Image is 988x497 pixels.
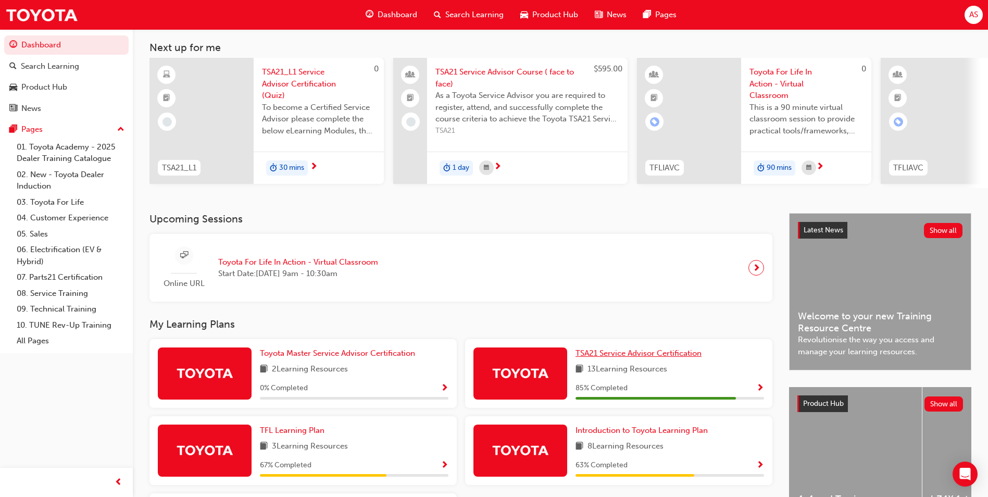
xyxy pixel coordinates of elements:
span: people-icon [407,68,414,82]
div: News [21,103,41,115]
span: pages-icon [9,125,17,134]
span: 0 [374,64,379,73]
a: 01. Toyota Academy - 2025 Dealer Training Catalogue [12,139,129,167]
span: learningRecordVerb_ENROLL-icon [894,117,903,127]
span: Toyota For Life In Action - Virtual Classroom [218,256,378,268]
button: Pages [4,120,129,139]
span: Product Hub [532,9,578,21]
span: car-icon [520,8,528,21]
button: Show all [924,396,964,412]
span: News [607,9,627,21]
span: Show Progress [756,384,764,393]
a: 08. Service Training [12,285,129,302]
a: 06. Electrification (EV & Hybrid) [12,242,129,269]
span: $595.00 [594,64,622,73]
span: Start Date: [DATE] 9am - 10:30am [218,268,378,280]
span: TSA21 Service Advisor Course ( face to face) [435,66,619,90]
span: calendar-icon [806,161,811,175]
span: Search Learning [445,9,504,21]
a: pages-iconPages [635,4,685,26]
h3: Upcoming Sessions [149,213,772,225]
span: 13 Learning Resources [587,363,667,376]
span: AS [969,9,978,21]
a: 02. New - Toyota Dealer Induction [12,167,129,194]
span: news-icon [595,8,603,21]
span: learningResourceType_INSTRUCTOR_LED-icon [894,68,902,82]
span: 2 Learning Resources [272,363,348,376]
span: book-icon [260,440,268,453]
a: Product HubShow all [797,395,963,412]
img: Trak [492,364,549,382]
span: 0 [861,64,866,73]
a: 09. Technical Training [12,301,129,317]
span: book-icon [576,440,583,453]
a: 03. Toyota For Life [12,194,129,210]
span: learningResourceType_INSTRUCTOR_LED-icon [651,68,658,82]
span: Welcome to your new Training Resource Centre [798,310,962,334]
button: Show Progress [756,459,764,472]
span: duration-icon [757,161,765,175]
a: news-iconNews [586,4,635,26]
a: All Pages [12,333,129,349]
span: book-icon [576,363,583,376]
span: next-icon [310,163,318,172]
span: TSA21_L1 [162,162,196,174]
span: booktick-icon [894,92,902,105]
a: Online URLToyota For Life In Action - Virtual ClassroomStart Date:[DATE] 9am - 10:30am [158,242,764,294]
button: Show Progress [441,382,448,395]
span: search-icon [434,8,441,21]
span: learningResourceType_ELEARNING-icon [163,68,170,82]
span: learningRecordVerb_NONE-icon [162,117,172,127]
a: News [4,99,129,118]
span: booktick-icon [163,92,170,105]
span: pages-icon [643,8,651,21]
span: 0 % Completed [260,382,308,394]
a: 04. Customer Experience [12,210,129,226]
span: Show Progress [441,384,448,393]
a: 0TSA21_L1TSA21_L1 Service Advisor Certification (Quiz)To become a Certified Service Advisor pleas... [149,58,384,184]
button: DashboardSearch LearningProduct HubNews [4,33,129,120]
span: 67 % Completed [260,459,311,471]
div: Product Hub [21,81,67,93]
span: duration-icon [443,161,451,175]
span: To become a Certified Service Advisor please complete the below eLearning Modules, the Service Ad... [262,102,376,137]
span: next-icon [753,260,760,275]
span: Latest News [804,226,843,234]
span: 85 % Completed [576,382,628,394]
span: learningRecordVerb_NONE-icon [406,117,416,127]
h3: Next up for me [133,42,988,54]
span: As a Toyota Service Advisor you are required to register, attend, and successfully complete the c... [435,90,619,125]
div: Pages [21,123,43,135]
span: TSA21_L1 Service Advisor Certification (Quiz) [262,66,376,102]
span: news-icon [9,104,17,114]
span: 1 day [453,162,469,174]
img: Trak [5,3,78,27]
span: prev-icon [115,476,122,489]
span: duration-icon [270,161,277,175]
a: car-iconProduct Hub [512,4,586,26]
span: TFLIAVC [649,162,680,174]
a: 05. Sales [12,226,129,242]
span: 3 Learning Resources [272,440,348,453]
span: Toyota For Life In Action - Virtual Classroom [749,66,863,102]
span: Toyota Master Service Advisor Certification [260,349,415,358]
a: Latest NewsShow all [798,222,962,239]
img: Trak [176,364,233,382]
a: Latest NewsShow allWelcome to your new Training Resource CentreRevolutionise the way you access a... [789,213,971,370]
a: guage-iconDashboard [357,4,426,26]
span: guage-icon [9,41,17,50]
span: book-icon [260,363,268,376]
button: AS [965,6,983,24]
a: Toyota Master Service Advisor Certification [260,347,419,359]
a: 10. TUNE Rev-Up Training [12,317,129,333]
span: car-icon [9,83,17,92]
span: Revolutionise the way you access and manage your learning resources. [798,334,962,357]
img: Trak [176,441,233,459]
a: TFL Learning Plan [260,425,329,437]
button: Show Progress [756,382,764,395]
a: Search Learning [4,57,129,76]
div: Search Learning [21,60,79,72]
span: 90 mins [767,162,792,174]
